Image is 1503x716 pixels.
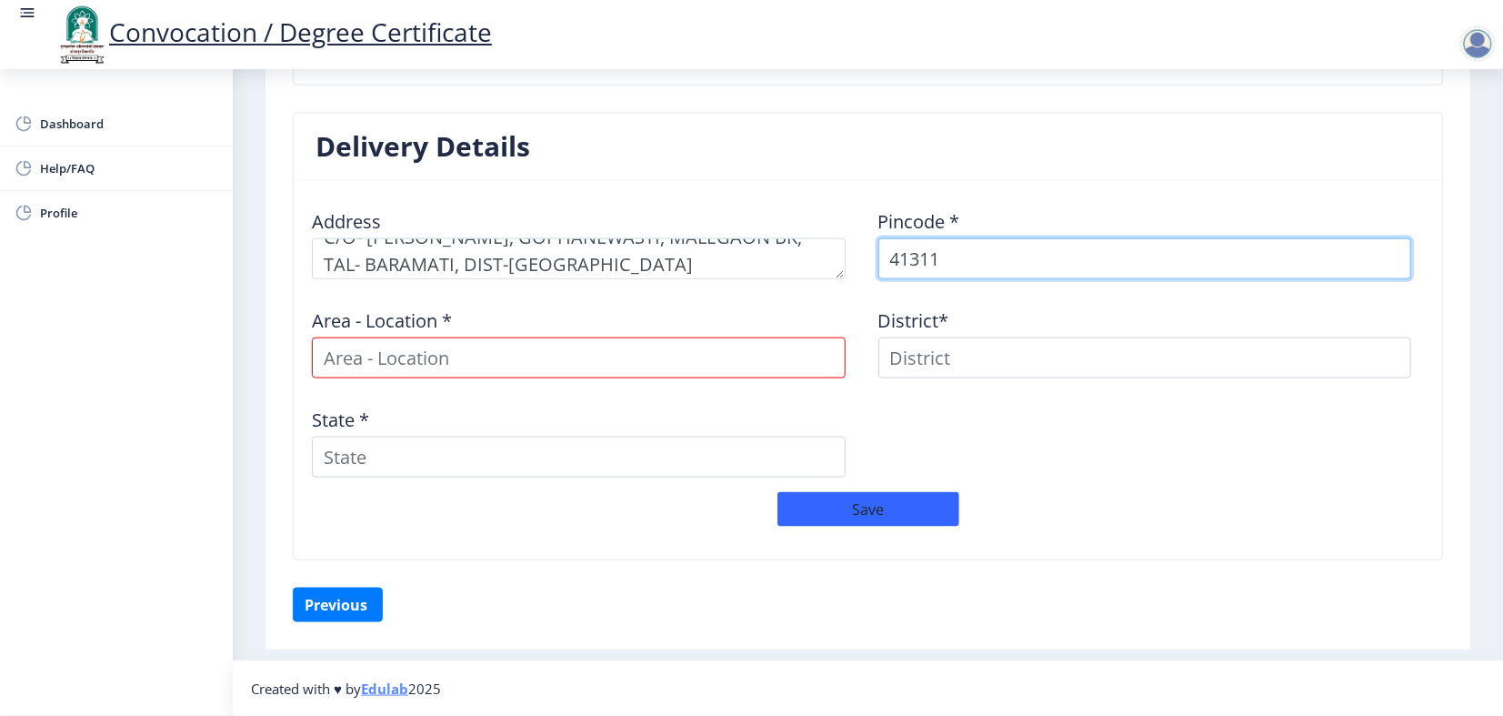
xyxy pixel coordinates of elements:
[312,338,846,378] input: Area - Location
[40,113,218,135] span: Dashboard
[878,312,949,330] label: District*
[312,312,452,330] label: Area - Location *
[40,202,218,224] span: Profile
[293,588,383,622] button: Previous ‍
[251,680,441,698] span: Created with ♥ by 2025
[316,128,530,165] h3: Delivery Details
[878,338,1412,378] input: District
[312,213,381,231] label: Address
[55,4,109,66] img: logo
[777,492,959,527] button: Save
[361,680,408,698] a: Edulab
[312,437,846,478] input: State
[40,157,218,179] span: Help/FAQ
[878,238,1412,279] input: Pincode
[878,213,960,231] label: Pincode *
[312,411,369,429] label: State *
[55,15,492,49] a: Convocation / Degree Certificate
